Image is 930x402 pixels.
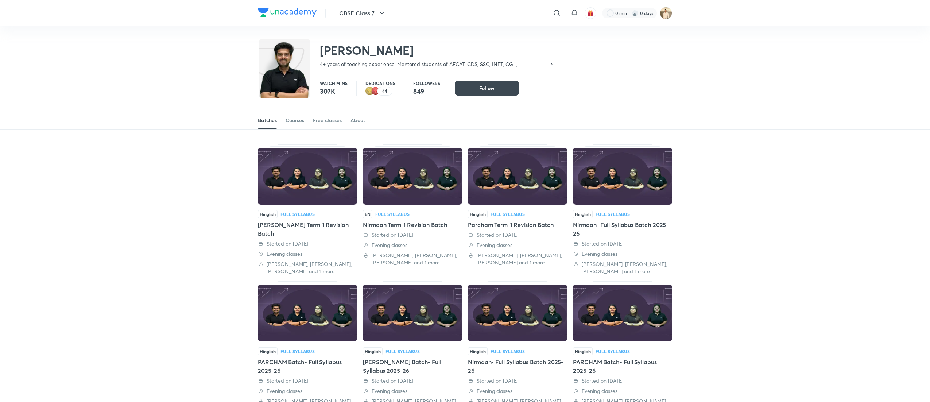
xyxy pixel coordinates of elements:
[258,112,277,129] a: Batches
[573,240,672,247] div: Started on 1 Jul 2025
[363,347,383,355] span: Hinglish
[258,377,357,384] div: Started on 1 Jul 2025
[320,87,348,96] p: 307K
[280,349,315,353] div: Full Syllabus
[320,81,348,85] p: Watch mins
[363,387,462,395] div: Evening classes
[573,387,672,395] div: Evening classes
[468,377,567,384] div: Started on 26 May 2025
[596,212,630,216] div: Full Syllabus
[286,117,304,124] div: Courses
[491,212,525,216] div: Full Syllabus
[320,61,549,68] p: 4+ years of teaching experience, Mentored students of AFCAT, CDS, SSC, INET, CGL, Foundation,NTSE...
[258,240,357,247] div: Started on 12 Aug 2025
[286,112,304,129] a: Courses
[258,357,357,375] div: PARCHAM Batch- Full Syllabus 2025-26
[385,349,420,353] div: Full Syllabus
[259,41,310,112] img: class
[350,112,365,129] a: About
[573,357,672,375] div: PARCHAM Batch- Full Syllabus 2025-26
[258,220,357,238] div: [PERSON_NAME] Term-1 Revision Batch
[573,347,593,355] span: Hinglish
[363,252,462,266] div: Ayush Shishodia, Juhi Singh, Reena and 1 more
[631,9,639,17] img: streak
[573,210,593,218] span: Hinglish
[382,89,387,94] p: 44
[258,210,278,218] span: Hinglish
[468,231,567,239] div: Started on 12 Aug 2025
[573,285,672,341] img: Thumbnail
[596,349,630,353] div: Full Syllabus
[363,144,462,275] div: Nirmaan Term-1 Revision Batch
[468,220,567,229] div: Parcham Term-1 Revision Batch
[468,252,567,266] div: Ayush Shishodia, Juhi Singh, Reena and 1 more
[573,377,672,384] div: Started on 26 May 2025
[365,87,374,96] img: educator badge2
[258,117,277,124] div: Batches
[585,7,596,19] button: avatar
[363,357,462,375] div: [PERSON_NAME] Batch- Full Syllabus 2025-26
[350,117,365,124] div: About
[363,285,462,341] img: Thumbnail
[313,112,342,129] a: Free classes
[258,347,278,355] span: Hinglish
[335,6,391,20] button: CBSE Class 7
[258,8,317,17] img: Company Logo
[413,87,440,96] p: 849
[573,220,672,238] div: Nirmaan- Full Syllabus Batch 2025-26
[363,377,462,384] div: Started on 1 Jul 2025
[468,387,567,395] div: Evening classes
[573,148,672,205] img: Thumbnail
[573,260,672,275] div: Ayush Shishodia, Juhi Singh, Reena and 1 more
[587,10,594,16] img: avatar
[280,212,315,216] div: Full Syllabus
[573,250,672,258] div: Evening classes
[491,349,525,353] div: Full Syllabus
[413,81,440,85] p: Followers
[365,81,395,85] p: Dedications
[313,117,342,124] div: Free classes
[258,148,357,205] img: Thumbnail
[363,231,462,239] div: Started on 12 Aug 2025
[573,144,672,275] div: Nirmaan- Full Syllabus Batch 2025-26
[371,87,380,96] img: educator badge1
[258,144,357,275] div: Pragati Term-1 Revision Batch
[479,85,495,92] span: Follow
[468,148,567,205] img: Thumbnail
[660,7,672,19] img: Chandrakant Deshmukh
[258,260,357,275] div: Ayush Shishodia, Juhi Singh, Reena and 1 more
[258,285,357,341] img: Thumbnail
[258,8,317,19] a: Company Logo
[468,241,567,249] div: Evening classes
[363,241,462,249] div: Evening classes
[363,148,462,205] img: Thumbnail
[363,220,462,229] div: Nirmaan Term-1 Revision Batch
[258,387,357,395] div: Evening classes
[320,43,554,58] h2: [PERSON_NAME]
[363,210,372,218] span: EN
[468,210,488,218] span: Hinglish
[468,347,488,355] span: Hinglish
[375,212,410,216] div: Full Syllabus
[258,250,357,258] div: Evening classes
[468,357,567,375] div: Nirmaan- Full Syllabus Batch 2025-26
[455,81,519,96] button: Follow
[468,144,567,275] div: Parcham Term-1 Revision Batch
[468,285,567,341] img: Thumbnail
